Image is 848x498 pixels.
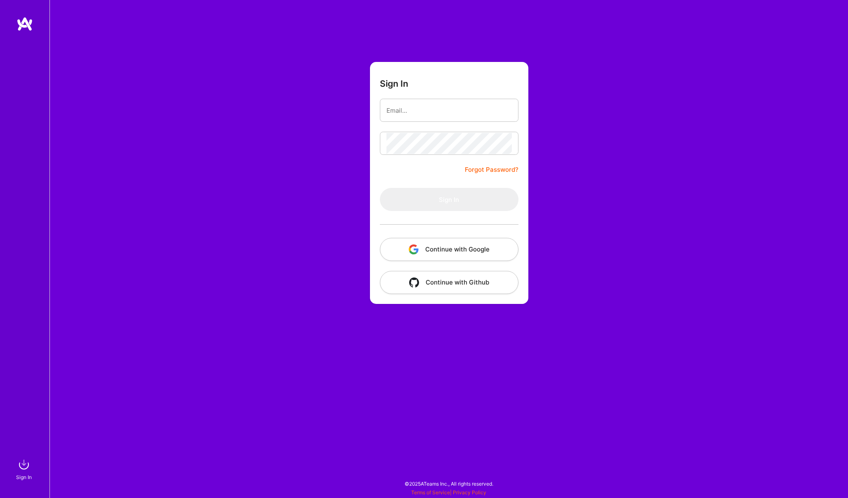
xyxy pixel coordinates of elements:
div: Sign In [16,473,32,481]
img: logo [16,17,33,31]
input: Email... [386,100,512,121]
button: Continue with Google [380,238,518,261]
a: Forgot Password? [465,165,518,175]
button: Continue with Github [380,271,518,294]
h3: Sign In [380,78,408,89]
img: icon [409,277,419,287]
a: sign inSign In [17,456,32,481]
button: Sign In [380,188,518,211]
img: icon [409,244,419,254]
img: sign in [16,456,32,473]
span: | [411,489,486,496]
a: Privacy Policy [453,489,486,496]
a: Terms of Service [411,489,450,496]
div: © 2025 ATeams Inc., All rights reserved. [49,473,848,494]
